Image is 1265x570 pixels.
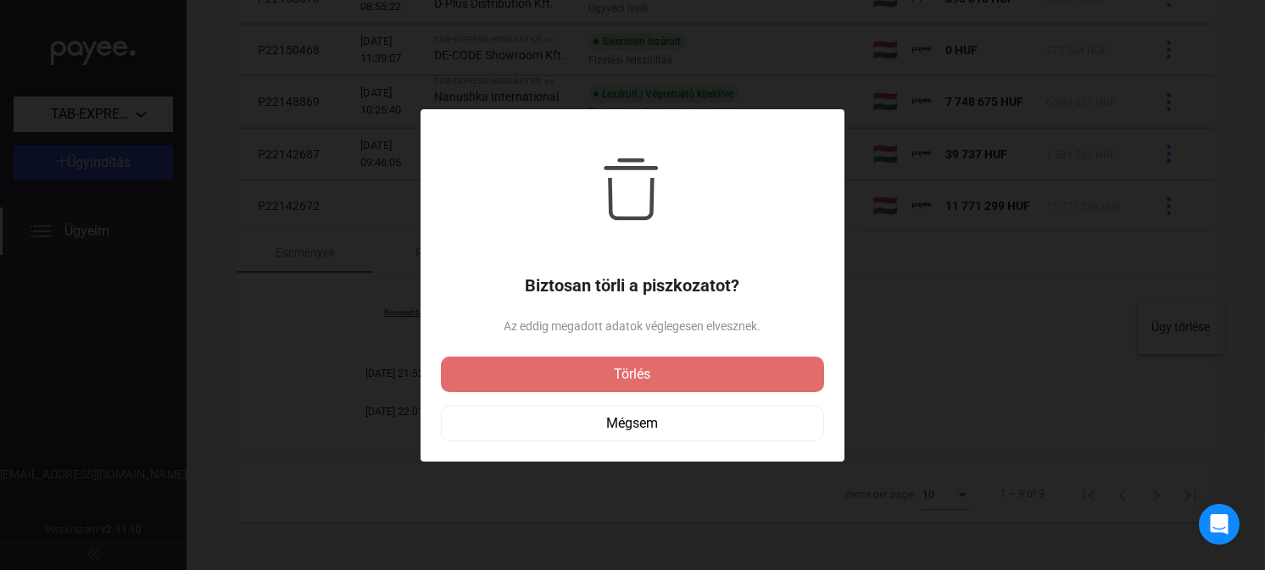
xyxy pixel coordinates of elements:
[441,357,824,392] button: Törlés
[447,413,818,434] div: Mégsem
[441,275,824,296] h1: Biztosan törli a piszkozatot?
[1199,504,1240,545] div: Open Intercom Messenger
[441,316,824,336] span: Az eddig megadott adatok véglegesen elvesznek.
[602,158,664,220] img: trash-black
[441,406,824,441] button: Mégsem
[446,364,819,385] div: Törlés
